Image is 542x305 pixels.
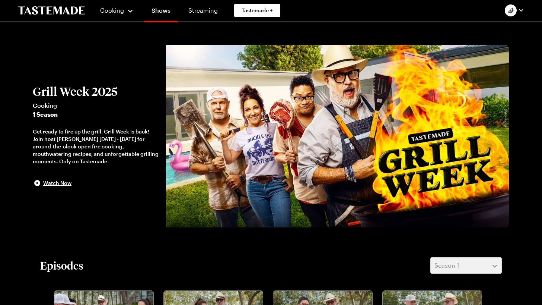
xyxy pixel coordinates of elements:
a: Tastemade + [234,4,280,17]
button: Season 1 [430,257,502,274]
span: Cooking [33,101,159,110]
span: Cooking [100,7,124,14]
span: Watch Now [43,179,71,187]
h2: Grill Week 2025 [33,85,159,98]
h2: Episodes [40,259,83,272]
img: Profile picture [505,4,517,16]
button: Profile picture [505,4,524,16]
button: Cooking [100,1,134,19]
img: Grill Week 2025 [166,45,509,227]
span: 1 Season [33,110,159,119]
a: To Tastemade Home Page [18,6,85,15]
span: Tastemade + [242,7,273,14]
div: Get ready to fire up the grill. Grill Week is back! Join host [PERSON_NAME] [DATE] - [DATE] for a... [33,128,159,165]
button: Grill Week 2025Cooking1 SeasonGet ready to fire up the grill. Grill Week is back! Join host [PERS... [33,85,159,188]
span: Season 1 [434,261,459,270]
a: Shows [144,1,178,22]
